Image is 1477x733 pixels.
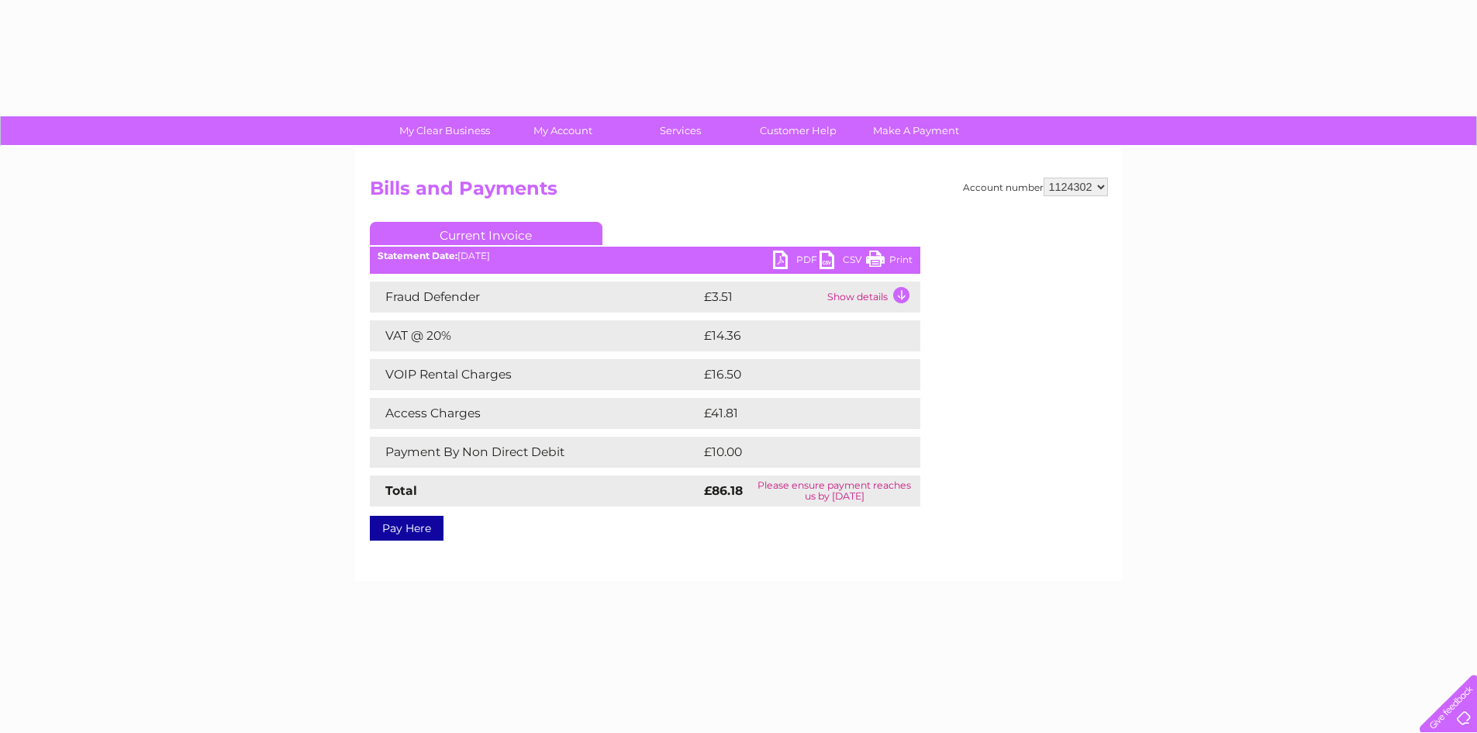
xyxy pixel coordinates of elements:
td: £10.00 [700,437,889,468]
a: Make A Payment [852,116,980,145]
div: Account number [963,178,1108,196]
div: [DATE] [370,251,920,261]
td: VAT @ 20% [370,320,700,351]
a: My Clear Business [381,116,509,145]
b: Statement Date: [378,250,457,261]
strong: Total [385,483,417,498]
td: Fraud Defender [370,282,700,313]
td: £14.36 [700,320,888,351]
td: £3.51 [700,282,823,313]
td: VOIP Rental Charges [370,359,700,390]
a: Print [866,251,913,273]
td: Please ensure payment reaches us by [DATE] [749,475,920,507]
a: PDF [773,251,820,273]
a: Services [616,116,744,145]
a: Customer Help [734,116,862,145]
a: My Account [499,116,626,145]
td: Payment By Non Direct Debit [370,437,700,468]
td: £16.50 [700,359,888,390]
td: Access Charges [370,398,700,429]
td: Show details [823,282,920,313]
a: CSV [820,251,866,273]
td: £41.81 [700,398,886,429]
strong: £86.18 [704,483,743,498]
a: Current Invoice [370,222,602,245]
h2: Bills and Payments [370,178,1108,207]
a: Pay Here [370,516,443,541]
